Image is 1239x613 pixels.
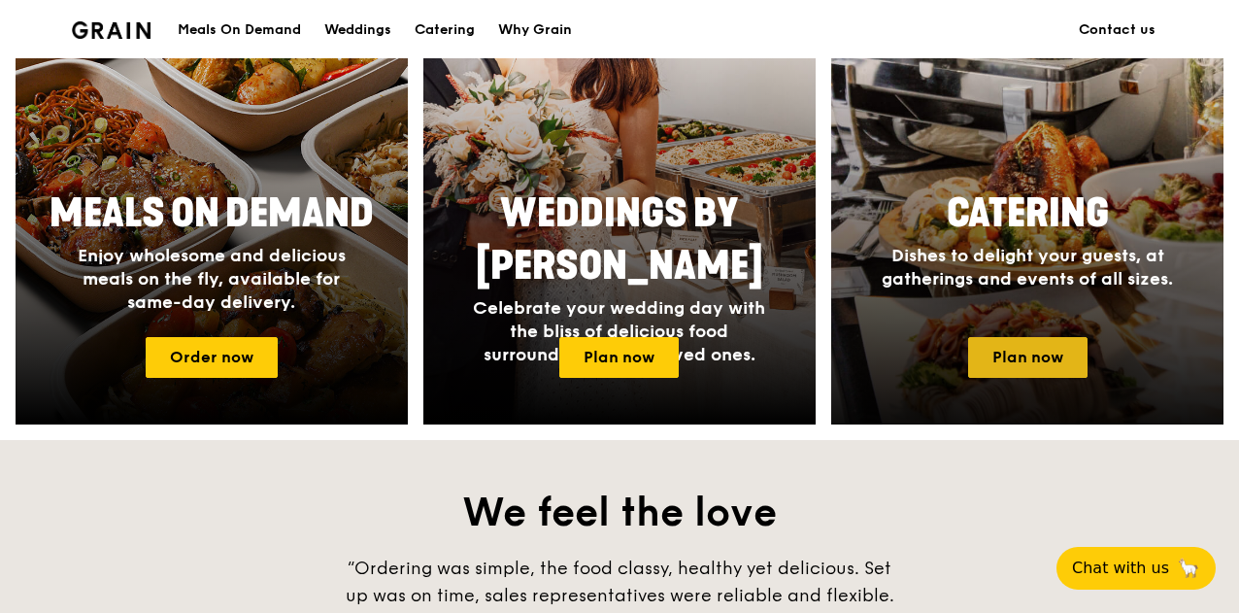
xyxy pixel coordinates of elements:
[882,245,1173,289] span: Dishes to delight your guests, at gatherings and events of all sizes.
[403,1,486,59] a: Catering
[498,1,572,59] div: Why Grain
[476,190,763,289] span: Weddings by [PERSON_NAME]
[50,190,374,237] span: Meals On Demand
[1056,547,1216,590] button: Chat with us🦙
[313,1,403,59] a: Weddings
[559,337,679,378] a: Plan now
[1067,1,1167,59] a: Contact us
[1072,557,1169,580] span: Chat with us
[415,1,475,59] div: Catering
[473,297,765,365] span: Celebrate your wedding day with the bliss of delicious food surrounded by your loved ones.
[968,337,1088,378] a: Plan now
[324,1,391,59] div: Weddings
[1177,557,1200,580] span: 🦙
[78,245,346,313] span: Enjoy wholesome and delicious meals on the fly, available for same-day delivery.
[146,337,278,378] a: Order now
[178,1,301,59] div: Meals On Demand
[947,190,1109,237] span: Catering
[486,1,584,59] a: Why Grain
[72,21,151,39] img: Grain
